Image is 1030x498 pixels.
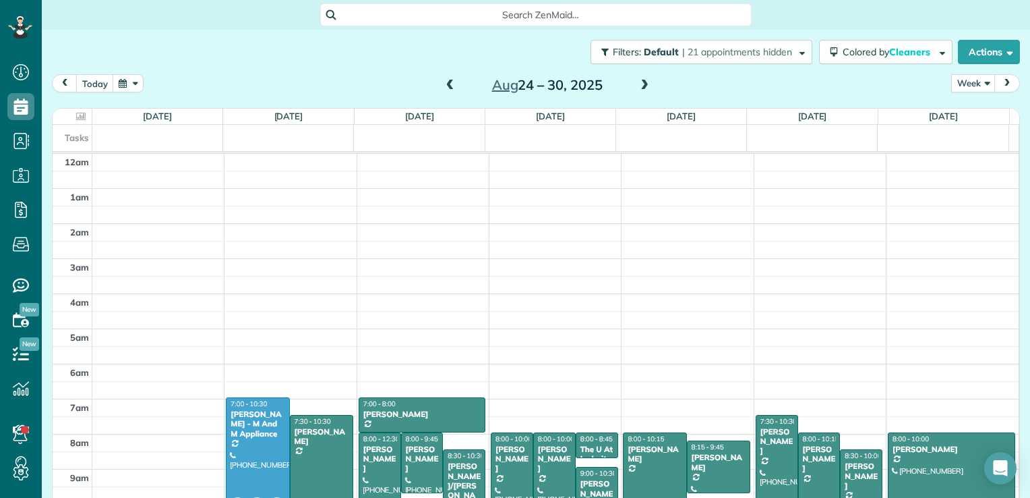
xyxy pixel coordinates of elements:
button: prev [52,74,78,92]
span: 8:00 - 9:45 [406,435,438,443]
span: Tasks [65,132,89,143]
span: 7:30 - 10:30 [295,417,331,426]
div: [PERSON_NAME] [691,453,746,472]
span: Colored by [843,46,935,58]
span: 8:00 - 10:00 [892,435,929,443]
span: 2am [70,227,89,238]
div: Open Intercom Messenger [984,452,1017,485]
span: Filters: [613,46,641,58]
span: 4am [70,297,89,308]
h2: 24 – 30, 2025 [463,78,632,92]
span: 8:00 - 10:15 [803,435,839,443]
div: [PERSON_NAME] [363,445,397,474]
div: The U At Ledroit [580,445,614,464]
span: 9:00 - 10:30 [580,469,617,478]
a: [DATE] [405,111,434,121]
span: 7am [70,402,89,413]
a: Filters: Default | 21 appointments hidden [584,40,812,64]
div: [PERSON_NAME] - M And M Appliance [230,410,285,439]
a: [DATE] [536,111,565,121]
div: [PERSON_NAME] [495,445,529,474]
div: [PERSON_NAME] [294,427,349,447]
button: Actions [958,40,1020,64]
button: Colored byCleaners [819,40,952,64]
span: 7:00 - 10:30 [231,399,267,408]
span: 6am [70,367,89,378]
span: 8:15 - 9:45 [692,443,724,451]
span: 9am [70,472,89,483]
a: [DATE] [929,111,958,121]
div: [PERSON_NAME] [892,445,1011,454]
a: [DATE] [667,111,696,121]
span: 8:00 - 10:00 [538,435,574,443]
span: 8:00 - 12:30 [363,435,400,443]
span: 5am [70,332,89,343]
div: [PERSON_NAME] [537,445,572,474]
span: Aug [492,76,518,93]
span: 8:30 - 10:00 [845,451,881,460]
span: Default [644,46,679,58]
button: today [76,74,114,92]
span: 3am [70,262,89,273]
span: 8:00 - 8:45 [580,435,613,443]
div: [PERSON_NAME] [363,410,481,419]
div: [PERSON_NAME] [802,445,837,474]
span: | 21 appointments hidden [682,46,792,58]
a: [DATE] [274,111,303,121]
span: 7:30 - 10:30 [760,417,797,426]
div: [PERSON_NAME] [405,445,440,474]
span: 8:00 - 10:00 [495,435,532,443]
button: next [994,74,1020,92]
button: Week [951,74,996,92]
span: Cleaners [889,46,932,58]
span: 8am [70,437,89,448]
span: 1am [70,192,89,202]
div: [PERSON_NAME] [844,462,878,491]
span: 7:00 - 8:00 [363,399,396,408]
a: [DATE] [143,111,172,121]
div: [PERSON_NAME] [760,427,794,456]
span: 8:00 - 10:15 [628,435,664,443]
span: 12am [65,157,89,167]
span: New [20,337,39,351]
a: [DATE] [798,111,827,121]
span: New [20,303,39,316]
div: [PERSON_NAME] [627,445,682,464]
button: Filters: Default | 21 appointments hidden [590,40,812,64]
span: 8:30 - 10:30 [448,451,484,460]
